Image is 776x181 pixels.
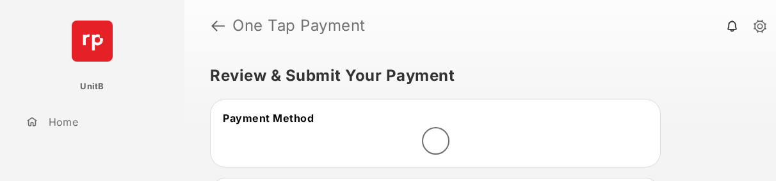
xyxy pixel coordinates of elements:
img: svg+xml;base64,PHN2ZyB4bWxucz0iaHR0cDovL3d3dy53My5vcmcvMjAwMC9zdmciIHdpZHRoPSI2NCIgaGVpZ2h0PSI2NC... [72,21,113,62]
span: Payment Method [223,112,314,125]
strong: One Tap Payment [232,18,366,33]
p: UnitB [80,80,104,93]
h5: Review & Submit Your Payment [210,68,740,83]
a: Home [20,107,184,137]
